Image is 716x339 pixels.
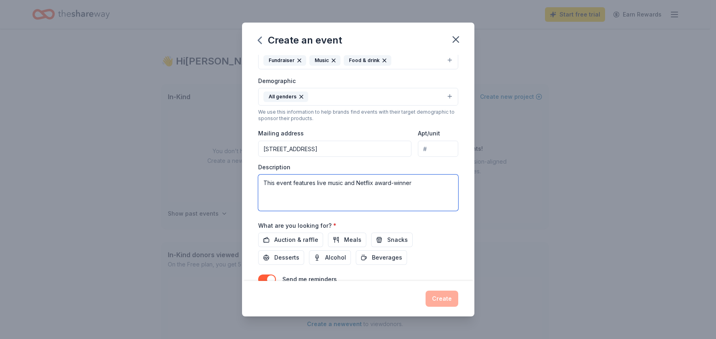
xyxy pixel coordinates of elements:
[258,77,296,85] label: Demographic
[258,250,304,265] button: Desserts
[258,163,290,171] label: Description
[258,129,304,137] label: Mailing address
[258,52,458,69] button: FundraiserMusicFood & drink
[263,92,308,102] div: All genders
[309,250,351,265] button: Alcohol
[418,141,458,157] input: #
[263,55,306,66] div: Fundraiser
[258,233,323,247] button: Auction & raffle
[258,34,342,47] div: Create an event
[258,175,458,211] textarea: This event features live music and Netflix award-winner
[258,222,336,230] label: What are you looking for?
[418,129,440,137] label: Apt/unit
[258,88,458,106] button: All genders
[344,55,391,66] div: Food & drink
[258,141,412,157] input: Enter a US address
[325,253,346,262] span: Alcohol
[274,253,299,262] span: Desserts
[356,250,407,265] button: Beverages
[372,253,402,262] span: Beverages
[274,235,318,245] span: Auction & raffle
[328,233,366,247] button: Meals
[344,235,361,245] span: Meals
[258,109,458,122] div: We use this information to help brands find events with their target demographic to sponsor their...
[282,276,337,283] label: Send me reminders
[309,55,340,66] div: Music
[371,233,413,247] button: Snacks
[387,235,408,245] span: Snacks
